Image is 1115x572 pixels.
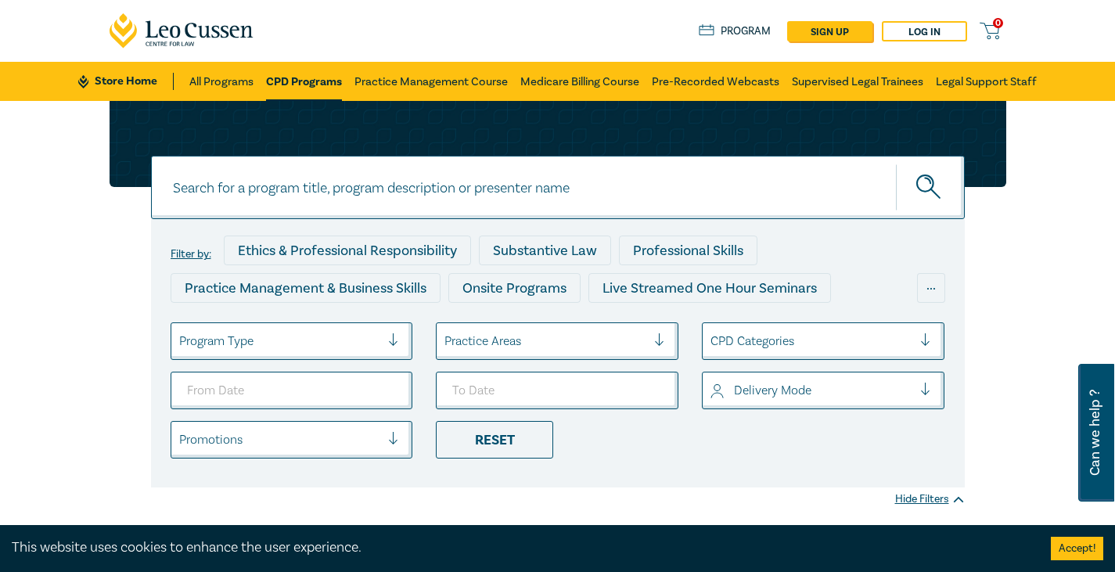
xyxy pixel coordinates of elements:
[710,382,714,399] input: select
[588,273,831,303] div: Live Streamed One Hour Seminars
[448,273,581,303] div: Onsite Programs
[792,62,923,101] a: Supervised Legal Trainees
[436,372,678,409] input: To Date
[652,62,779,101] a: Pre-Recorded Webcasts
[710,333,714,350] input: select
[179,333,182,350] input: select
[936,62,1037,101] a: Legal Support Staff
[619,236,757,265] div: Professional Skills
[171,372,413,409] input: From Date
[917,273,945,303] div: ...
[436,421,553,459] div: Reset
[151,156,965,219] input: Search for a program title, program description or presenter name
[787,21,872,41] a: sign up
[171,248,211,261] label: Filter by:
[179,431,182,448] input: select
[1088,373,1102,492] span: Can we help ?
[354,62,508,101] a: Practice Management Course
[12,538,1027,558] div: This website uses cookies to enhance the user experience.
[993,18,1003,28] span: 0
[224,236,471,265] div: Ethics & Professional Responsibility
[699,23,772,40] a: Program
[479,236,611,265] div: Substantive Law
[189,62,254,101] a: All Programs
[266,62,342,101] a: CPD Programs
[895,491,965,507] div: Hide Filters
[78,73,173,90] a: Store Home
[1051,537,1103,560] button: Accept cookies
[882,21,967,41] a: Log in
[171,311,466,340] div: Live Streamed Conferences and Intensives
[520,62,639,101] a: Medicare Billing Course
[473,311,721,340] div: Live Streamed Practical Workshops
[171,273,441,303] div: Practice Management & Business Skills
[444,333,448,350] input: select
